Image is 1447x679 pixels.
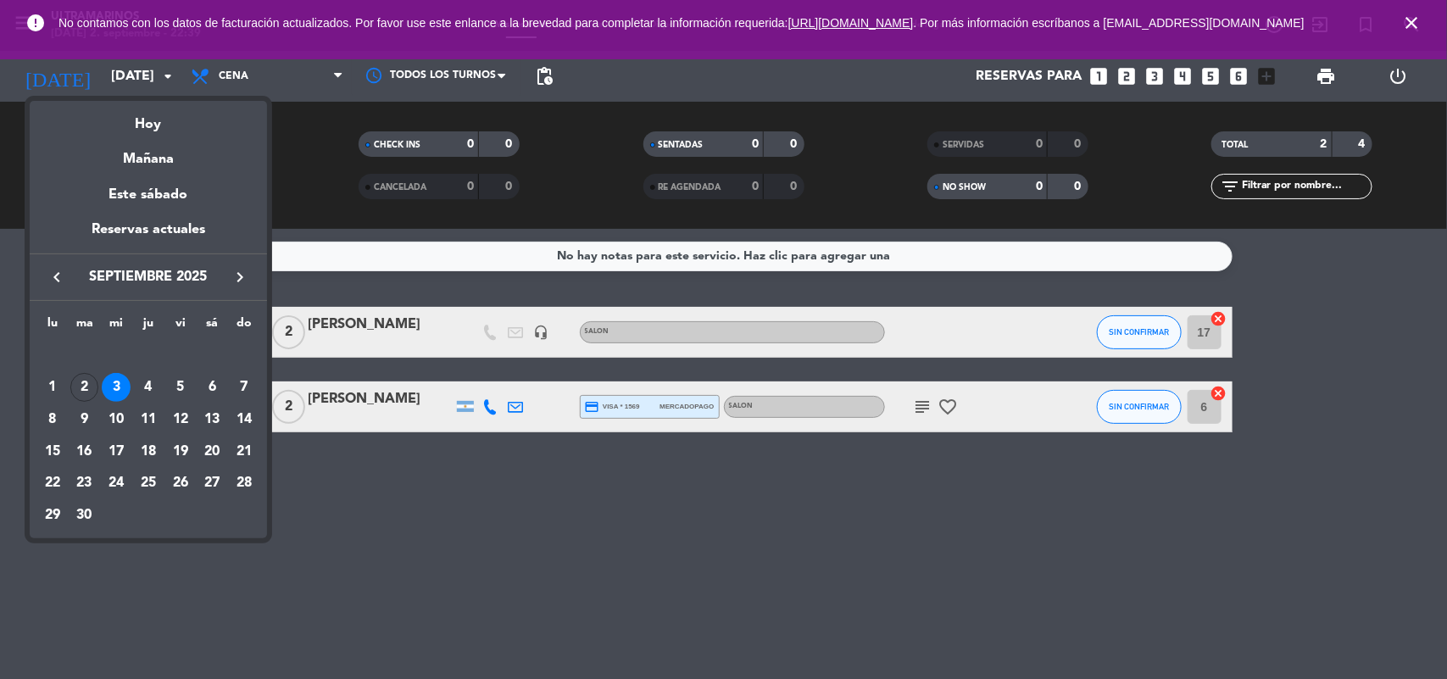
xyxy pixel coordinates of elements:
[132,404,164,436] td: 11 de septiembre de 2025
[36,314,69,340] th: lunes
[134,373,163,402] div: 4
[69,468,101,500] td: 23 de septiembre de 2025
[164,436,197,468] td: 19 de septiembre de 2025
[42,266,72,288] button: keyboard_arrow_left
[70,469,99,498] div: 23
[100,404,132,436] td: 10 de septiembre de 2025
[102,373,131,402] div: 3
[198,437,226,466] div: 20
[69,499,101,532] td: 30 de septiembre de 2025
[69,371,101,404] td: 2 de septiembre de 2025
[72,266,225,288] span: septiembre 2025
[38,501,67,530] div: 29
[36,340,260,372] td: SEP.
[197,404,229,436] td: 13 de septiembre de 2025
[47,267,67,287] i: keyboard_arrow_left
[198,405,226,434] div: 13
[30,136,267,170] div: Mañana
[69,404,101,436] td: 9 de septiembre de 2025
[38,469,67,498] div: 22
[166,373,195,402] div: 5
[100,314,132,340] th: miércoles
[228,371,260,404] td: 7 de septiembre de 2025
[134,437,163,466] div: 18
[36,436,69,468] td: 15 de septiembre de 2025
[228,436,260,468] td: 21 de septiembre de 2025
[230,267,250,287] i: keyboard_arrow_right
[132,436,164,468] td: 18 de septiembre de 2025
[166,469,195,498] div: 26
[100,468,132,500] td: 24 de septiembre de 2025
[225,266,255,288] button: keyboard_arrow_right
[36,468,69,500] td: 22 de septiembre de 2025
[38,405,67,434] div: 8
[100,371,132,404] td: 3 de septiembre de 2025
[164,314,197,340] th: viernes
[70,405,99,434] div: 9
[164,371,197,404] td: 5 de septiembre de 2025
[134,469,163,498] div: 25
[230,469,259,498] div: 28
[164,468,197,500] td: 26 de septiembre de 2025
[197,371,229,404] td: 6 de septiembre de 2025
[132,371,164,404] td: 4 de septiembre de 2025
[197,314,229,340] th: sábado
[36,371,69,404] td: 1 de septiembre de 2025
[102,437,131,466] div: 17
[197,468,229,500] td: 27 de septiembre de 2025
[69,314,101,340] th: martes
[134,405,163,434] div: 11
[132,468,164,500] td: 25 de septiembre de 2025
[230,373,259,402] div: 7
[100,436,132,468] td: 17 de septiembre de 2025
[228,314,260,340] th: domingo
[70,373,99,402] div: 2
[30,219,267,253] div: Reservas actuales
[230,437,259,466] div: 21
[38,437,67,466] div: 15
[132,314,164,340] th: jueves
[197,436,229,468] td: 20 de septiembre de 2025
[166,405,195,434] div: 12
[228,404,260,436] td: 14 de septiembre de 2025
[70,501,99,530] div: 30
[70,437,99,466] div: 16
[198,469,226,498] div: 27
[198,373,226,402] div: 6
[230,405,259,434] div: 14
[102,469,131,498] div: 24
[228,468,260,500] td: 28 de septiembre de 2025
[36,404,69,436] td: 8 de septiembre de 2025
[102,405,131,434] div: 10
[30,101,267,136] div: Hoy
[164,404,197,436] td: 12 de septiembre de 2025
[69,436,101,468] td: 16 de septiembre de 2025
[30,171,267,219] div: Este sábado
[166,437,195,466] div: 19
[38,373,67,402] div: 1
[36,499,69,532] td: 29 de septiembre de 2025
